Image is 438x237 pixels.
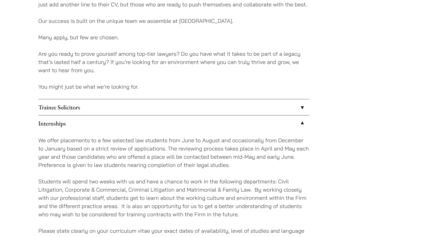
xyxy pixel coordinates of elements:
p: Students will spend two weeks with us and have a chance to work in the following departments: Civ... [38,177,309,218]
a: Trainee Solicitors [38,99,309,115]
p: We offer placements to a few selected law students from June to August and occasionally from Dece... [38,136,309,169]
p: Are you ready to prove yourself among top-tier lawyers? Do you have what it takes to be part of a... [38,50,309,74]
a: Internships [38,115,309,131]
p: Many apply, but few are chosen. [38,33,309,41]
p: Our success is built on the unique team we assemble at [GEOGRAPHIC_DATA]. [38,17,309,25]
p: You might just be what we’re looking for. [38,83,309,91]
